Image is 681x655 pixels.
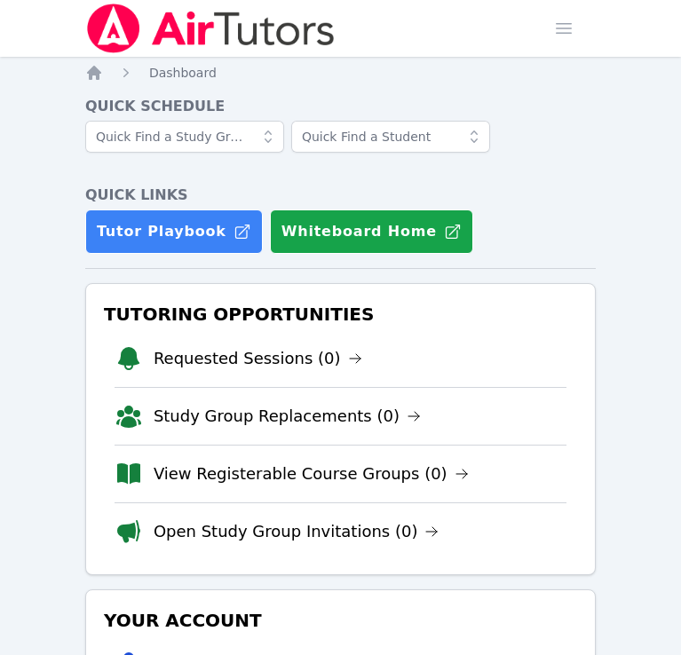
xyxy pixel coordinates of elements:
[85,209,263,254] a: Tutor Playbook
[270,209,473,254] button: Whiteboard Home
[154,462,469,486] a: View Registerable Course Groups (0)
[154,346,362,371] a: Requested Sessions (0)
[100,298,581,330] h3: Tutoring Opportunities
[291,121,490,153] input: Quick Find a Student
[85,96,596,117] h4: Quick Schedule
[85,64,596,82] nav: Breadcrumb
[149,66,217,80] span: Dashboard
[85,121,284,153] input: Quick Find a Study Group
[154,519,439,544] a: Open Study Group Invitations (0)
[154,404,421,429] a: Study Group Replacements (0)
[100,604,581,636] h3: Your Account
[85,185,596,206] h4: Quick Links
[85,4,337,53] img: Air Tutors
[149,64,217,82] a: Dashboard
